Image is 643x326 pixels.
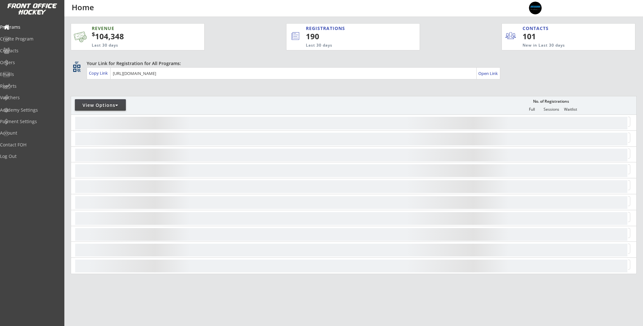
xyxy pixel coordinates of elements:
[306,31,398,42] div: 190
[89,70,109,76] div: Copy Link
[478,71,498,76] div: Open Link
[523,31,562,42] div: 101
[72,63,82,73] button: qr_code
[73,60,80,64] div: qr
[561,107,580,112] div: Waitlist
[523,43,605,48] div: New in Last 30 days
[306,43,394,48] div: Last 30 days
[478,69,498,78] a: Open Link
[531,99,571,104] div: No. of Registrations
[542,107,561,112] div: Sessions
[523,25,552,32] div: CONTACTS
[75,102,126,108] div: View Options
[306,25,390,32] div: REGISTRATIONS
[87,60,617,67] div: Your Link for Registration for All Programs:
[92,31,184,42] div: 104,348
[92,25,173,32] div: REVENUE
[92,43,173,48] div: Last 30 days
[522,107,541,112] div: Full
[92,30,95,38] sup: $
